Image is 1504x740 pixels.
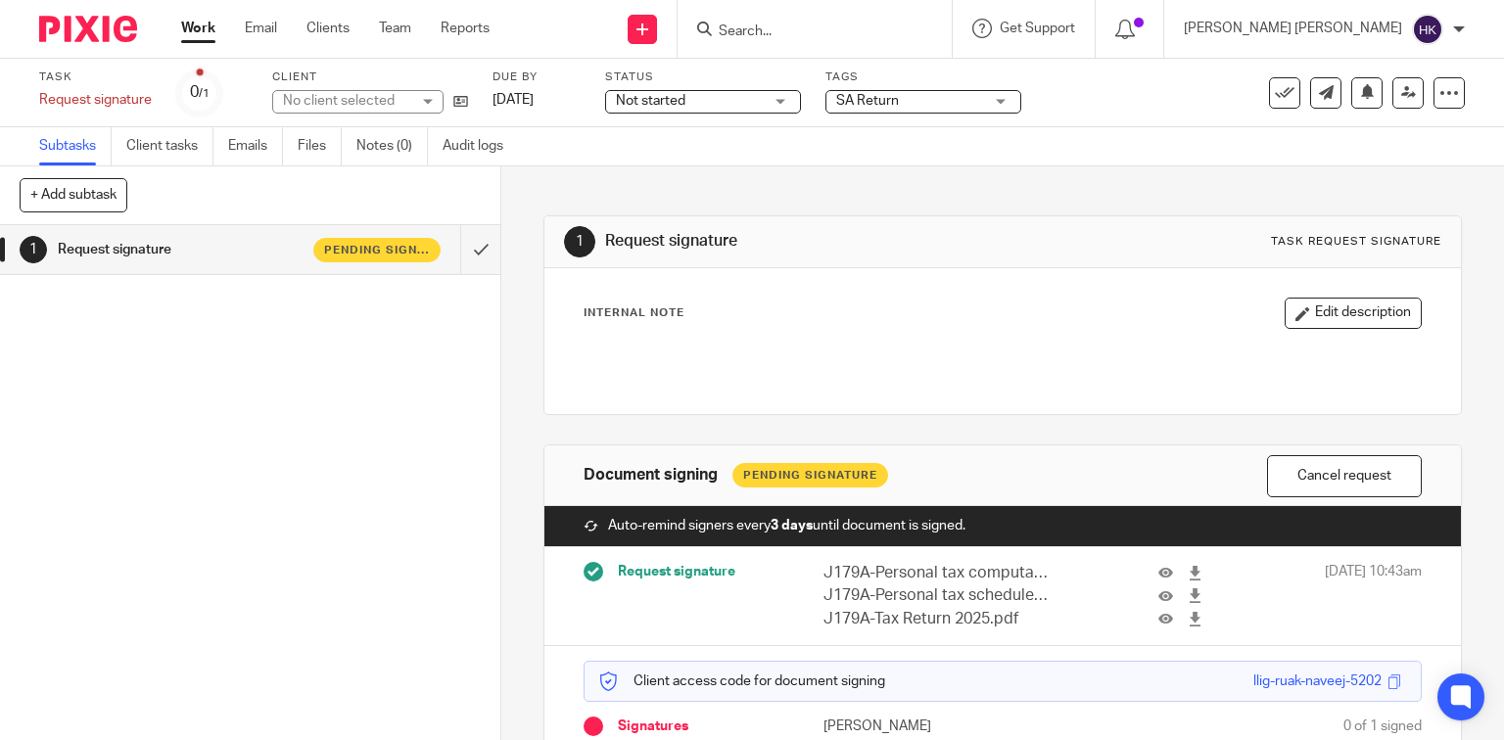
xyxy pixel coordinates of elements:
[618,562,735,581] span: Request signature
[618,717,688,736] span: Signatures
[493,69,581,85] label: Due by
[584,465,718,486] h1: Document signing
[823,584,1051,607] p: J179A-Personal tax schedules of Data.pdf
[190,81,210,104] div: 0
[493,93,534,107] span: [DATE]
[39,90,152,110] div: Request signature
[605,231,1044,252] h1: Request signature
[441,19,490,38] a: Reports
[199,88,210,99] small: /1
[298,127,342,165] a: Files
[1000,22,1075,35] span: Get Support
[1271,234,1441,250] div: Task request signature
[20,236,47,263] div: 1
[324,242,430,258] span: Pending signature
[732,463,888,487] div: Pending Signature
[1325,562,1422,630] span: [DATE] 10:43am
[825,69,1021,85] label: Tags
[1267,455,1422,497] button: Cancel request
[564,226,595,257] div: 1
[356,127,428,165] a: Notes (0)
[1412,14,1443,45] img: svg%3E
[605,69,801,85] label: Status
[1253,671,1382,691] div: llig-ruak-naveej-5202
[283,91,410,111] div: No client selected
[823,608,1051,630] p: J179A-Tax Return 2025.pdf
[836,94,899,108] span: SA Return
[823,717,1003,736] p: [PERSON_NAME]
[1285,298,1422,329] button: Edit description
[608,516,965,535] span: Auto-remind signers every until document is signed.
[717,23,893,41] input: Search
[1343,717,1422,736] span: 0 of 1 signed
[272,69,468,85] label: Client
[245,19,277,38] a: Email
[584,305,684,321] p: Internal Note
[379,19,411,38] a: Team
[443,127,518,165] a: Audit logs
[58,235,313,264] h1: Request signature
[39,69,152,85] label: Task
[616,94,685,108] span: Not started
[39,127,112,165] a: Subtasks
[181,19,215,38] a: Work
[39,16,137,42] img: Pixie
[1184,19,1402,38] p: [PERSON_NAME] [PERSON_NAME]
[599,671,885,691] p: Client access code for document signing
[126,127,213,165] a: Client tasks
[771,519,813,532] strong: 3 days
[823,562,1051,584] p: J179A-Personal tax computation.pdf
[20,178,127,211] button: + Add subtask
[228,127,283,165] a: Emails
[306,19,350,38] a: Clients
